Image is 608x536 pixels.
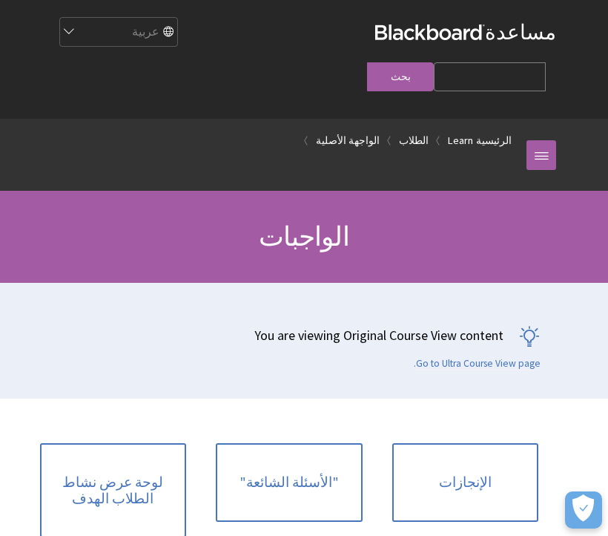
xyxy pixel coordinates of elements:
a: Go to Ultra Course View page. [414,357,541,370]
a: الرئيسية [476,131,512,150]
select: Site Language Selector [59,18,177,48]
a: الطلاب [399,131,429,150]
input: بحث [367,62,434,91]
button: فتح التفضيلات [565,491,602,529]
a: "الأسئلة الشائعة" [216,443,363,522]
a: Learn [448,131,473,150]
span: الواجبات [259,220,349,253]
a: الواجهة الأصلية [316,131,380,150]
a: مساعدةBlackboard [375,19,556,45]
strong: Blackboard [375,24,485,40]
a: الإنجازات [392,443,539,522]
p: You are viewing Original Course View content [36,326,541,344]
